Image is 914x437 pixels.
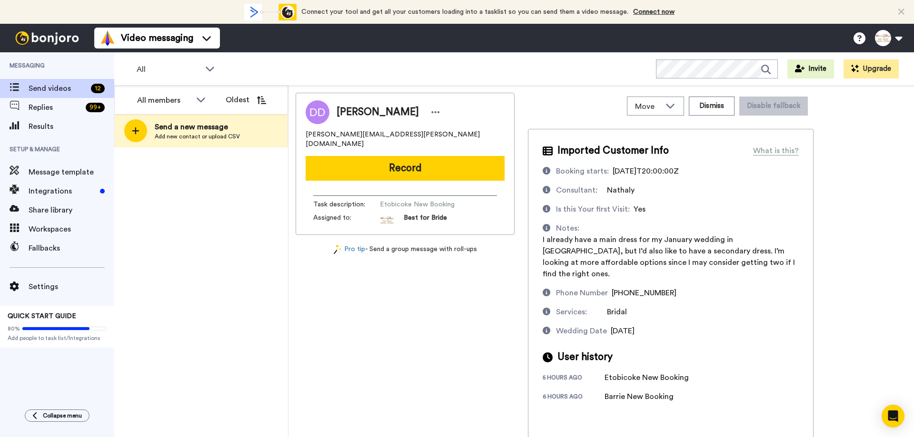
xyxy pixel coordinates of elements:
[313,200,380,209] span: Task description :
[612,289,676,297] span: [PHONE_NUMBER]
[306,130,505,149] span: [PERSON_NAME][EMAIL_ADDRESS][PERSON_NAME][DOMAIN_NAME]
[634,205,646,213] span: Yes
[844,59,899,78] button: Upgrade
[556,185,597,196] div: Consultant:
[787,59,834,78] button: Invite
[635,101,661,112] span: Move
[301,9,628,15] span: Connect your tool and get all your customers loading into a tasklist so you can send them a video...
[556,223,579,234] div: Notes:
[556,287,608,299] div: Phone Number
[334,244,365,254] a: Pro tip
[753,145,799,156] div: What is this?
[607,186,635,194] span: Nathaly
[155,121,240,133] span: Send a new message
[296,244,515,254] div: - Send a group message with roll-ups
[155,133,240,140] span: Add new contact or upload CSV
[8,334,107,342] span: Add people to task list/Integrations
[613,167,679,175] span: [DATE]T20:00:00Z
[100,30,115,46] img: vm-color.svg
[543,236,795,278] span: I already have a main dress for my January wedding in [GEOGRAPHIC_DATA], but I’d also like to hav...
[633,9,675,15] a: Connect now
[29,83,87,94] span: Send videos
[8,313,76,320] span: QUICK START GUIDE
[882,405,904,427] div: Open Intercom Messenger
[557,144,669,158] span: Imported Customer Info
[556,204,630,215] div: Is this Your first Visit:
[739,97,808,116] button: Disable fallback
[557,350,613,364] span: User history
[337,105,419,119] span: [PERSON_NAME]
[86,103,105,112] div: 99 +
[556,165,609,177] div: Booking starts:
[8,325,20,332] span: 80%
[91,84,105,93] div: 12
[29,166,114,178] span: Message template
[29,185,96,197] span: Integrations
[380,200,470,209] span: Etobicoke New Booking
[306,156,505,181] button: Record
[334,244,342,254] img: magic-wand.svg
[43,412,82,419] span: Collapse menu
[121,31,193,45] span: Video messaging
[244,4,297,20] div: animation
[605,372,689,383] div: Etobicoke New Booking
[29,121,114,132] span: Results
[29,204,114,216] span: Share library
[543,393,605,402] div: 6 hours ago
[137,64,200,75] span: All
[605,391,674,402] div: Barrie New Booking
[29,281,114,292] span: Settings
[29,243,114,254] span: Fallbacks
[556,306,587,318] div: Services:
[219,90,273,109] button: Oldest
[137,95,191,106] div: All members
[404,213,447,227] span: Best for Bride
[313,213,380,227] span: Assigned to:
[29,102,82,113] span: Replies
[29,223,114,235] span: Workspaces
[306,100,329,124] img: Image of Dhanai Dk
[611,327,635,335] span: [DATE]
[25,409,89,422] button: Collapse menu
[380,213,394,227] img: 91623c71-7e9f-4b80-8d65-0a2994804f61-1625177954.jpg
[689,97,735,116] button: Dismiss
[556,325,607,337] div: Wedding Date
[11,31,83,45] img: bj-logo-header-white.svg
[607,308,627,316] span: Bridal
[543,374,605,383] div: 5 hours ago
